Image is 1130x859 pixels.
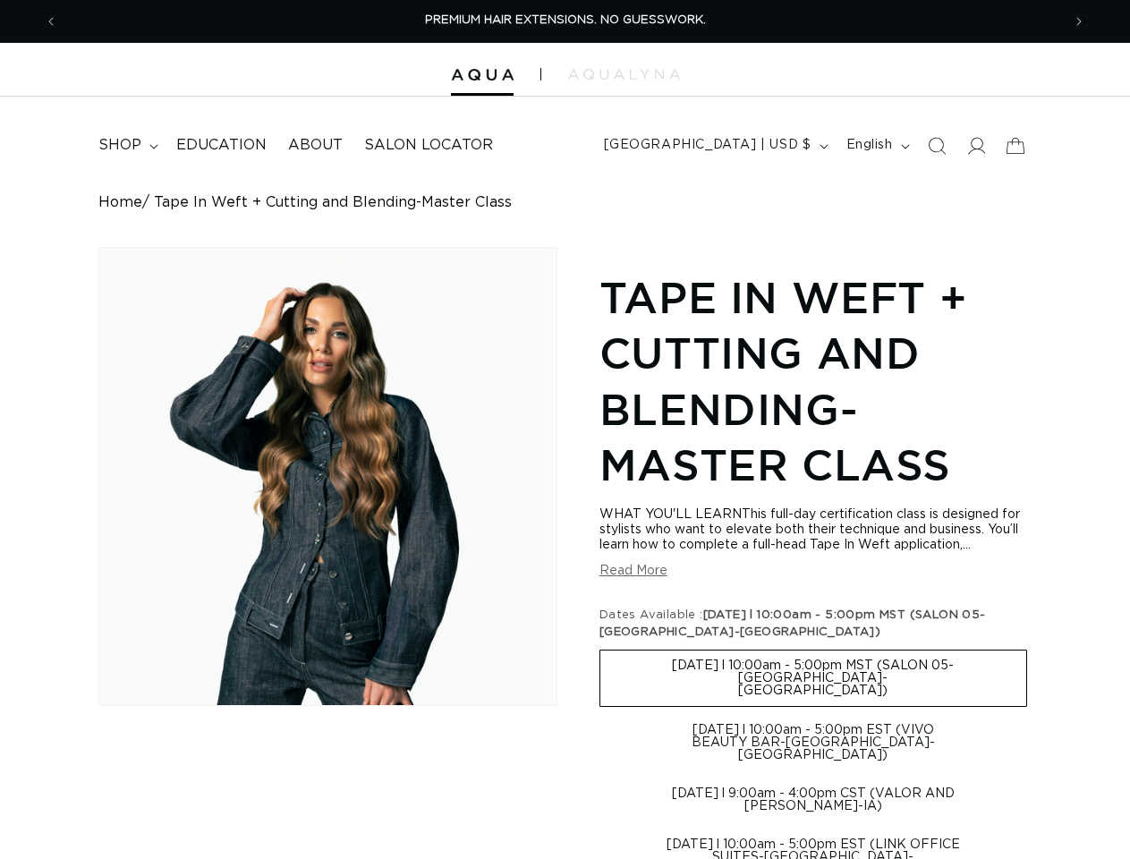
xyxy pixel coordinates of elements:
label: [DATE] l 10:00am - 5:00pm MST (SALON 05-[GEOGRAPHIC_DATA]-[GEOGRAPHIC_DATA]) [599,650,1027,707]
a: Home [98,194,142,211]
button: [GEOGRAPHIC_DATA] | USD $ [593,129,836,163]
span: Salon Locator [364,136,493,155]
span: About [288,136,343,155]
a: Education [166,125,277,166]
span: PREMIUM HAIR EXTENSIONS. NO GUESSWORK. [425,14,706,26]
span: Tape In Weft + Cutting and Blending-Master Class [154,194,512,211]
a: Salon Locator [353,125,504,166]
span: [GEOGRAPHIC_DATA] | USD $ [604,136,811,155]
button: Next announcement [1059,4,1099,38]
summary: shop [88,125,166,166]
button: Read More [599,564,667,579]
label: [DATE] l 10:00am - 5:00pm EST (VIVO BEAUTY BAR-[GEOGRAPHIC_DATA]-[GEOGRAPHIC_DATA]) [599,715,1027,770]
img: aqualyna.com [568,69,680,80]
div: WHAT YOU'LL LEARNThis full-day certification class is designed for stylists who want to elevate b... [599,507,1032,553]
label: [DATE] l 9:00am - 4:00pm CST (VALOR AND [PERSON_NAME]-IA) [599,778,1027,821]
img: Aqua Hair Extensions [451,69,514,81]
a: About [277,125,353,166]
media-gallery: Gallery Viewer [98,247,557,706]
button: Previous announcement [31,4,71,38]
h1: Tape In Weft + Cutting and Blending-Master Class [599,269,1032,493]
span: shop [98,136,141,155]
span: English [846,136,893,155]
legend: Dates Available : [599,607,1032,642]
span: [DATE] l 10:00am - 5:00pm MST (SALON 05-[GEOGRAPHIC_DATA]-[GEOGRAPHIC_DATA]) [599,609,986,639]
nav: breadcrumbs [98,194,1031,211]
summary: Search [917,126,956,166]
span: Education [176,136,267,155]
button: English [836,129,917,163]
